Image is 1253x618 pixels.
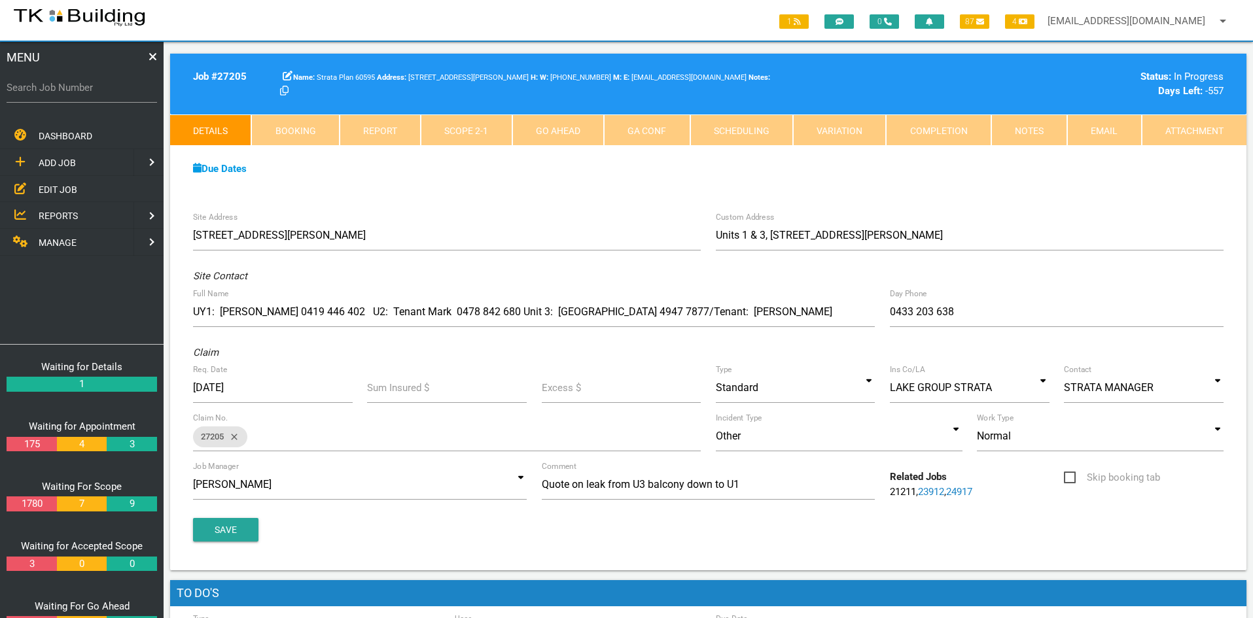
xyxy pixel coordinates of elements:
a: 7 [57,496,107,511]
img: s3file [13,7,146,27]
span: MENU [7,48,40,66]
a: Go Ahead [512,114,604,146]
a: Due Dates [193,163,247,175]
span: [STREET_ADDRESS][PERSON_NAME] [377,73,529,82]
span: Home Phone [531,73,540,82]
b: Related Jobs [890,471,947,483]
i: close [224,426,239,447]
a: 24917 [946,486,972,498]
a: Email [1067,114,1141,146]
a: 21211 [890,486,916,498]
a: Booking [251,114,339,146]
span: ADD JOB [39,158,76,168]
div: 27205 [193,426,247,447]
span: 1 [779,14,809,29]
b: Notes: [749,73,770,82]
label: Comment [542,460,576,472]
b: E: [624,73,629,82]
label: Req. Date [193,364,227,375]
span: DASHBOARD [39,131,92,141]
span: LAKE GROUP [540,73,611,82]
b: Status: [1140,71,1171,82]
a: Waiting for Accepted Scope [21,540,143,552]
span: [EMAIL_ADDRESS][DOMAIN_NAME] [624,73,747,82]
label: Site Address [193,211,238,223]
a: GA Conf [604,114,690,146]
label: Sum Insured $ [367,381,429,396]
b: Days Left: [1158,85,1203,97]
a: Details [170,114,251,146]
span: REPORTS [39,211,78,221]
label: Job Manager [193,460,239,472]
span: 87 [960,14,989,29]
label: Type [716,364,732,375]
a: 1780 [7,496,56,511]
b: Job # 27205 [193,71,247,82]
h1: To Do's [170,580,1246,606]
a: Click here copy customer information. [280,85,289,97]
a: 9 [107,496,156,511]
label: Day Phone [890,288,927,300]
label: Full Name [193,288,228,300]
span: MANAGE [39,237,77,248]
i: Site Contact [193,270,247,282]
b: Address: [377,73,406,82]
a: 3 [7,557,56,572]
a: 23912 [918,486,944,498]
a: Attachment [1142,114,1246,146]
a: Completion [886,114,991,146]
a: Waiting For Go Ahead [35,600,130,612]
a: 4 [57,437,107,452]
span: Strata Plan 60595 [293,73,375,82]
label: Contact [1064,364,1091,375]
span: 0 [870,14,899,29]
a: Waiting for Appointment [29,421,135,432]
a: 175 [7,437,56,452]
a: 0 [107,557,156,572]
i: Claim [193,347,219,358]
a: Scope 2-1 [421,114,512,146]
label: Incident Type [716,412,762,424]
a: Waiting For Scope [42,481,122,492]
span: EDIT JOB [39,184,77,194]
div: In Progress -557 [977,69,1224,99]
label: Work Type [977,412,1014,424]
a: Waiting for Details [41,361,122,373]
label: Claim No. [193,412,228,424]
div: , , [883,470,1057,499]
a: Scheduling [690,114,793,146]
a: 0 [57,557,107,572]
a: Notes [991,114,1067,146]
a: Report [340,114,421,146]
b: W: [540,73,548,82]
label: Excess $ [542,381,581,396]
b: Name: [293,73,315,82]
button: Save [193,518,258,541]
label: Ins Co/LA [890,364,925,375]
label: Search Job Number [7,80,157,95]
span: Skip booking tab [1064,470,1160,486]
b: M: [613,73,622,82]
b: H: [531,73,538,82]
a: 1 [7,377,157,392]
a: 3 [107,437,156,452]
a: Variation [793,114,886,146]
label: Custom Address [716,211,775,223]
span: 4 [1005,14,1034,29]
